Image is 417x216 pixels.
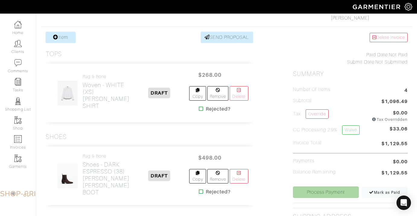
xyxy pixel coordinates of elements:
[83,154,129,196] a: Rag & Bone Shoes - DARK ESPRESSO (38)[PERSON_NAME] [PERSON_NAME] BOOT
[57,80,78,106] img: 9DUYoxhTU8AAwuCNe6wqwnwN
[230,169,248,183] a: Delete
[293,98,312,104] h5: Subtotal
[293,125,360,135] h5: CC Processing 2.9%
[372,117,408,122] div: Tax Overridden
[393,109,408,117] span: $0.00
[293,186,359,198] a: Process Payment
[381,140,408,148] span: $1,129.55
[206,105,230,113] strong: Rejected?
[148,171,170,181] span: DRAFT
[206,188,230,196] strong: Rejected?
[390,125,408,137] span: $33.06
[381,169,408,177] span: $1,129.55
[192,151,228,164] span: $498.00
[306,109,328,119] a: Override
[57,163,78,189] img: sDrVRScqe8EkKMnV4oT2GspQ
[293,51,408,66] div: Not Paid Not Submitted
[83,161,129,196] h2: Shoes - DARK ESPRESSO (38) [PERSON_NAME] [PERSON_NAME] BOOT
[404,87,408,95] span: 4
[148,88,170,98] span: DRAFT
[293,140,322,146] h5: Invoice Total
[14,40,22,47] img: clients-icon-6bae9207a08558b7cb47a8932f037763ab4055f8c8b6bfacd5dc20c3e0201464.png
[46,32,76,43] a: Item
[83,154,129,159] h4: Rag & Bone
[396,196,411,210] div: Open Intercom Messenger
[189,169,206,183] a: Copy
[331,15,370,21] a: [PERSON_NAME]
[405,3,412,11] img: gear-icon-white-bd11855cb880d31180b6d7d6211b90ccbf57a29d726f0c71d8c61bd08dd39cc2.png
[207,169,228,183] a: Remove
[46,133,67,141] h3: Shoes
[293,158,314,164] h5: Payments
[347,59,376,65] span: Submit Date:
[14,116,22,124] img: garments-icon-b7da505a4dc4fd61783c78ac3ca0ef83fa9d6f193b1c9dc38574b1d14d53ca28.png
[293,109,329,120] h5: Tax
[192,68,228,81] span: $268.00
[83,74,129,79] h4: Rag & Bone
[350,2,405,12] img: garmentier-logo-header-white-b43fb05a5012e4ada735d5af1a66efaba907eab6374d6393d1fbf88cb4ef424d.png
[201,32,253,43] a: SEND PROPOSAL
[83,74,129,109] a: Rag & Bone Woven - WHITE (XS)[PERSON_NAME] SHIRT
[46,50,62,58] h3: Tops
[381,98,408,106] span: $1,096.49
[342,125,360,135] a: Waive
[293,169,336,175] h5: Balance Remaining
[14,135,22,143] img: orders-icon-0abe47150d42831381b5fb84f609e132dff9fe21cb692f30cb5eec754e2cba89.png
[293,70,408,78] h2: Summary
[14,155,22,162] img: garments-icon-b7da505a4dc4fd61783c78ac3ca0ef83fa9d6f193b1c9dc38574b1d14d53ca28.png
[366,52,389,58] span: Paid Date:
[14,59,22,67] img: comment-icon-a0a6a9ef722e966f86d9cbdc48e553b5cf19dbc54f86b18d962a5391bc8f6eb6.png
[393,158,408,165] span: $0.00
[362,186,408,198] a: Mark as Paid
[83,82,129,109] h2: Woven - WHITE (XS) [PERSON_NAME] SHIRT
[293,87,330,92] h5: Number of Items
[369,190,400,195] span: Mark as Paid
[230,86,248,101] a: Delete
[14,21,22,28] img: dashboard-icon-dbcd8f5a0b271acd01030246c82b418ddd0df26cd7fceb0bd07c9910d44c42f6.png
[370,33,408,42] a: Delete Invoice
[14,78,22,86] img: reminder-icon-8004d30b9f0a5d33ae49ab947aed9ed385cf756f9e5892f1edd6e32f2345188e.png
[14,97,22,105] img: stylists-icon-eb353228a002819b7ec25b43dbf5f0378dd9e0616d9560372ff212230b889e62.png
[207,86,228,101] a: Remove
[189,86,206,101] a: Copy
